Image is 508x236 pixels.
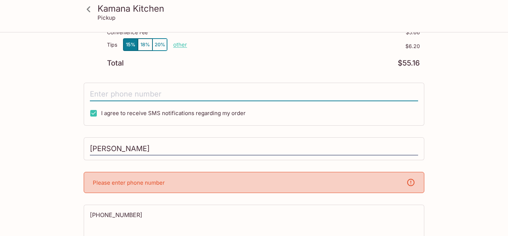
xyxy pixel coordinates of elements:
[107,29,148,35] p: Convenience Fee
[90,142,418,156] input: Enter first and last name
[152,39,167,51] button: 20%
[90,211,418,236] textarea: [PHONE_NUMBER]
[398,60,420,67] p: $55.16
[90,87,418,101] input: Enter phone number
[173,41,187,48] button: other
[187,43,420,49] p: $6.20
[98,14,115,21] p: Pickup
[138,39,152,51] button: 18%
[406,29,420,35] p: $5.66
[107,42,117,48] p: Tips
[93,179,165,186] p: Please enter phone number
[98,3,423,14] h3: Kamana Kitchen
[101,110,246,117] span: I agree to receive SMS notifications regarding my order
[123,39,138,51] button: 15%
[107,60,124,67] p: Total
